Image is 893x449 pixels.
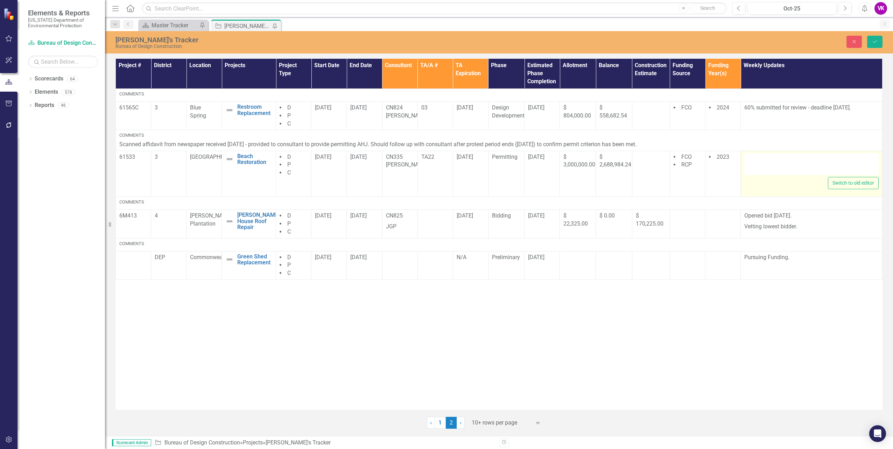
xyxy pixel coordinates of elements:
div: 64 [67,76,78,82]
span: [DATE] [528,104,544,111]
a: 1 [435,417,446,429]
span: Blue Spring [190,104,206,119]
a: Bureau of Design Construction [164,439,240,446]
p: CN335 [PERSON_NAME] [386,153,414,169]
span: P [287,220,291,227]
span: Preliminary [492,254,520,261]
img: Not Defined [225,155,234,163]
span: [GEOGRAPHIC_DATA] [190,154,243,160]
a: [PERSON_NAME] House Roof Repair [237,212,280,230]
span: 2024 [717,104,729,111]
span: [DATE] [350,154,367,160]
span: D [287,154,291,160]
span: D [287,212,291,219]
span: 3 [155,104,158,111]
div: 46 [58,102,69,108]
div: Master Tracker [152,21,198,30]
span: C [287,270,291,276]
div: Oct-25 [750,5,834,13]
div: [PERSON_NAME]'s Tracker [224,22,270,30]
span: [DATE] [457,104,473,111]
span: FCO [681,154,692,160]
div: [PERSON_NAME]'s Tracker [266,439,331,446]
div: » » [155,439,494,447]
span: DEP [155,254,165,261]
span: $ 22,325.00 [563,212,588,227]
a: Beach Restoration [237,153,272,165]
span: [PERSON_NAME] Plantation [190,212,232,227]
span: [DATE] [350,104,367,111]
input: Search ClearPoint... [142,2,727,15]
p: CN825 [386,212,414,221]
div: N/A [457,254,485,262]
span: P [287,161,291,168]
span: [DATE] [528,254,544,261]
div: Comments [119,199,879,205]
span: Permitting [492,154,518,160]
span: [DATE] [350,254,367,261]
span: RCP [681,161,692,168]
span: Design Development [492,104,525,119]
p: JGP [386,221,414,231]
div: [PERSON_NAME]'s Tracker [115,36,551,44]
p: 61533 [119,153,147,161]
span: ‹ [430,419,432,426]
span: [DATE] [528,212,544,219]
span: › [460,419,462,426]
span: $ 558,682.54 [599,104,627,119]
span: $ 170,225.00 [636,212,663,227]
a: Reports [35,101,54,109]
span: P [287,262,291,268]
span: D [287,104,291,111]
span: Scorecard Admin [112,439,151,446]
span: [DATE] [315,254,331,261]
a: Master Tracker [140,21,198,30]
button: Switch to old editor [828,177,879,189]
p: 61565C [119,104,147,112]
span: Bidding [492,212,511,219]
div: Comments [119,241,879,247]
div: 578 [62,89,75,95]
img: ClearPoint Strategy [3,8,16,20]
small: [US_STATE] Department of Environmental Protection [28,17,98,29]
span: 2 [446,417,457,429]
span: FCO [681,104,692,111]
a: Scorecards [35,75,63,83]
p: Opened bid [DATE]. [744,212,879,221]
span: [DATE] [315,154,331,160]
span: 4 [155,212,158,219]
button: VK [874,2,887,15]
span: Commonwealth [190,254,229,261]
span: D [287,254,291,261]
span: $ 804,000.00 [563,104,591,119]
p: 03 [421,104,449,112]
span: C [287,120,291,127]
p: 6M413 [119,212,147,220]
p: Scanned affidavit from newspaper received [DATE] - provided to consultant to provide permitting A... [119,141,879,149]
span: P [287,112,291,119]
span: [DATE] [457,212,473,219]
a: Projects [243,439,263,446]
p: TA22 [421,153,449,161]
div: Open Intercom Messenger [869,425,886,442]
img: Not Defined [225,106,234,114]
span: $ 2,688,984.24 [599,154,631,168]
p: Pursuing Funding. [744,254,879,262]
button: Search [690,3,725,13]
a: Bureau of Design Construction [28,39,98,47]
span: [DATE] [315,104,331,111]
p: 60% submitted for review - deadline [DATE]. [744,104,879,112]
div: Comments [119,91,879,97]
button: Oct-25 [747,2,837,15]
p: CN824 [PERSON_NAME] [386,104,414,120]
div: Bureau of Design Construction [115,44,551,49]
span: [DATE] [350,212,367,219]
span: C [287,228,291,235]
span: Elements & Reports [28,9,98,17]
a: Restroom Replacement [237,104,272,116]
p: Vetting lowest bidder. [744,221,879,231]
span: Search [700,5,715,11]
a: Green Shed Replacement [237,254,272,266]
img: Not Defined [225,255,234,264]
